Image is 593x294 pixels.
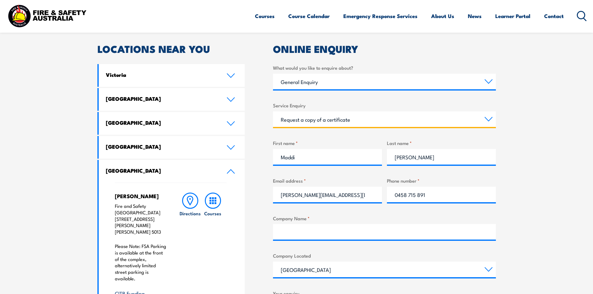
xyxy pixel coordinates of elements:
[468,8,482,24] a: News
[544,8,564,24] a: Contact
[273,64,496,71] label: What would you like to enquire about?
[255,8,275,24] a: Courses
[273,215,496,222] label: Company Name
[387,139,496,147] label: Last name
[431,8,454,24] a: About Us
[273,102,496,109] label: Service Enquiry
[273,177,382,184] label: Email address
[273,252,496,259] label: Company Located
[115,193,167,199] h4: [PERSON_NAME]
[99,88,245,111] a: [GEOGRAPHIC_DATA]
[387,177,496,184] label: Phone number
[273,44,496,53] h2: ONLINE ENQUIRY
[106,71,217,78] h4: Victoria
[106,143,217,150] h4: [GEOGRAPHIC_DATA]
[106,119,217,126] h4: [GEOGRAPHIC_DATA]
[99,64,245,87] a: Victoria
[495,8,530,24] a: Learner Portal
[115,203,167,235] p: Fire and Safety [GEOGRAPHIC_DATA] [STREET_ADDRESS][PERSON_NAME] [PERSON_NAME] 5013
[99,160,245,183] a: [GEOGRAPHIC_DATA]
[97,44,245,53] h2: LOCATIONS NEAR YOU
[204,210,221,217] h6: Courses
[273,139,382,147] label: First name
[288,8,330,24] a: Course Calendar
[106,167,217,174] h4: [GEOGRAPHIC_DATA]
[99,112,245,135] a: [GEOGRAPHIC_DATA]
[106,95,217,102] h4: [GEOGRAPHIC_DATA]
[115,243,167,282] p: Please Note: FSA Parking is available at the front of the complex, alternatively limited street p...
[99,136,245,159] a: [GEOGRAPHIC_DATA]
[343,8,417,24] a: Emergency Response Services
[180,210,201,217] h6: Directions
